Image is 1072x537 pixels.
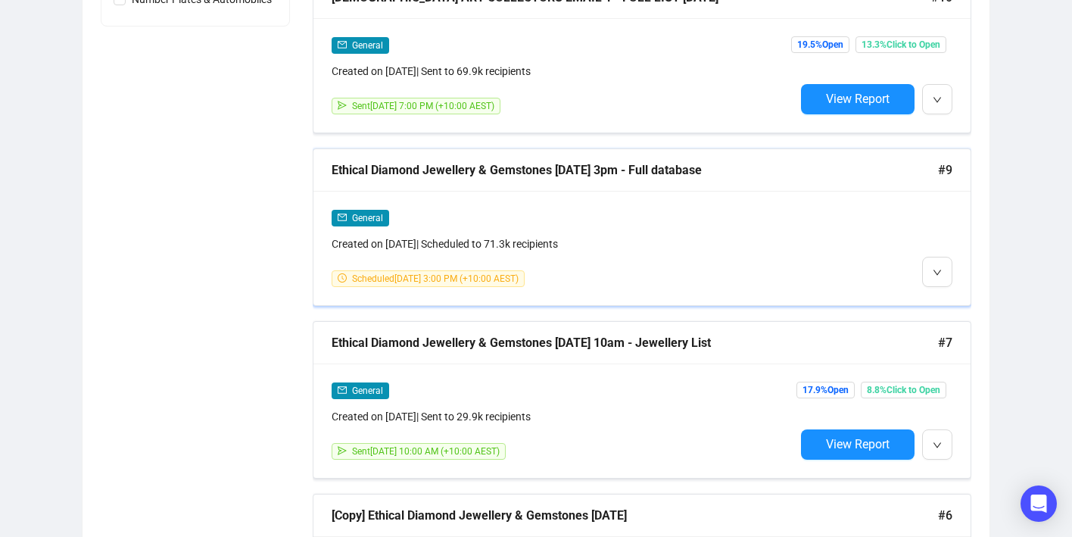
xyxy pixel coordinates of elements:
[801,84,915,114] button: View Report
[338,273,347,283] span: clock-circle
[332,333,938,352] div: Ethical Diamond Jewellery & Gemstones [DATE] 10am - Jewellery List
[352,101,494,111] span: Sent [DATE] 7:00 PM (+10:00 AEST)
[332,161,938,180] div: Ethical Diamond Jewellery & Gemstones [DATE] 3pm - Full database
[352,386,383,396] span: General
[791,36,849,53] span: 19.5% Open
[338,101,347,110] span: send
[826,92,890,106] span: View Report
[332,63,795,80] div: Created on [DATE] | Sent to 69.9k recipients
[338,446,347,455] span: send
[338,213,347,222] span: mail
[826,437,890,451] span: View Report
[861,382,946,398] span: 8.8% Click to Open
[352,213,383,223] span: General
[933,441,942,450] span: down
[938,333,952,352] span: #7
[332,506,938,525] div: [Copy] Ethical Diamond Jewellery & Gemstones [DATE]
[338,40,347,49] span: mail
[1021,485,1057,522] div: Open Intercom Messenger
[338,386,347,395] span: mail
[352,40,383,51] span: General
[313,321,971,479] a: Ethical Diamond Jewellery & Gemstones [DATE] 10am - Jewellery List#7mailGeneralCreated on [DATE]|...
[933,95,942,105] span: down
[332,408,795,425] div: Created on [DATE] | Sent to 29.9k recipients
[332,236,795,252] div: Created on [DATE] | Scheduled to 71.3k recipients
[855,36,946,53] span: 13.3% Click to Open
[796,382,855,398] span: 17.9% Open
[938,506,952,525] span: #6
[352,273,519,284] span: Scheduled [DATE] 3:00 PM (+10:00 AEST)
[352,446,500,457] span: Sent [DATE] 10:00 AM (+10:00 AEST)
[313,148,971,306] a: Ethical Diamond Jewellery & Gemstones [DATE] 3pm - Full database#9mailGeneralCreated on [DATE]| S...
[801,429,915,460] button: View Report
[938,161,952,180] span: #9
[933,268,942,277] span: down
